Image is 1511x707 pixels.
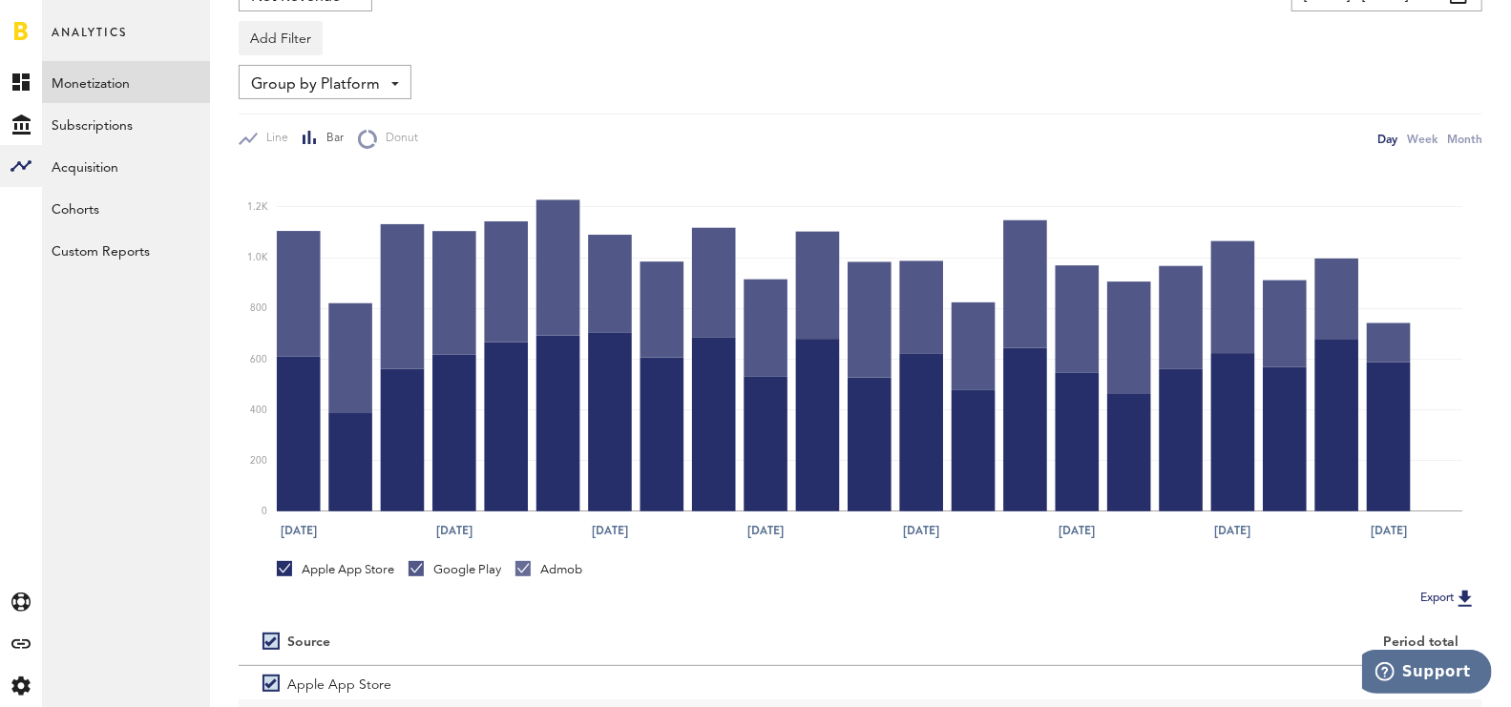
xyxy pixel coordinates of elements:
a: Cohorts [42,187,210,229]
text: 0 [262,507,267,516]
span: Group by Platform [251,69,380,101]
text: [DATE] [436,523,472,540]
span: Line [258,131,288,147]
div: Month [1447,129,1482,149]
iframe: Opens a widget where you can find more information [1362,650,1492,697]
a: Subscriptions [42,103,210,145]
button: Export [1415,586,1482,611]
a: Acquisition [42,145,210,187]
text: 800 [250,304,267,314]
text: 1.0K [247,253,268,262]
a: Monetization [42,61,210,103]
text: 600 [250,355,267,364]
text: [DATE] [747,523,784,540]
span: Donut [377,131,418,147]
div: Source [287,634,330,651]
img: Export [1454,587,1477,610]
text: [DATE] [592,523,628,540]
div: Week [1407,129,1438,149]
span: Apple App Store [287,666,391,699]
text: [DATE] [1215,523,1251,540]
text: [DATE] [281,523,317,540]
text: 200 [250,456,267,466]
span: Bar [318,131,344,147]
text: [DATE] [1371,523,1407,540]
div: Admob [515,561,582,578]
text: [DATE] [904,523,940,540]
div: Day [1377,129,1397,149]
span: Analytics [52,21,127,61]
text: 1.2K [247,202,268,212]
div: Google Play [409,561,501,578]
button: Add Filter [239,21,323,55]
text: [DATE] [1060,523,1096,540]
text: 400 [250,405,267,415]
a: Custom Reports [42,229,210,271]
div: €13,040.08 [885,669,1459,697]
div: Period total [885,634,1459,651]
div: Apple App Store [277,561,394,578]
